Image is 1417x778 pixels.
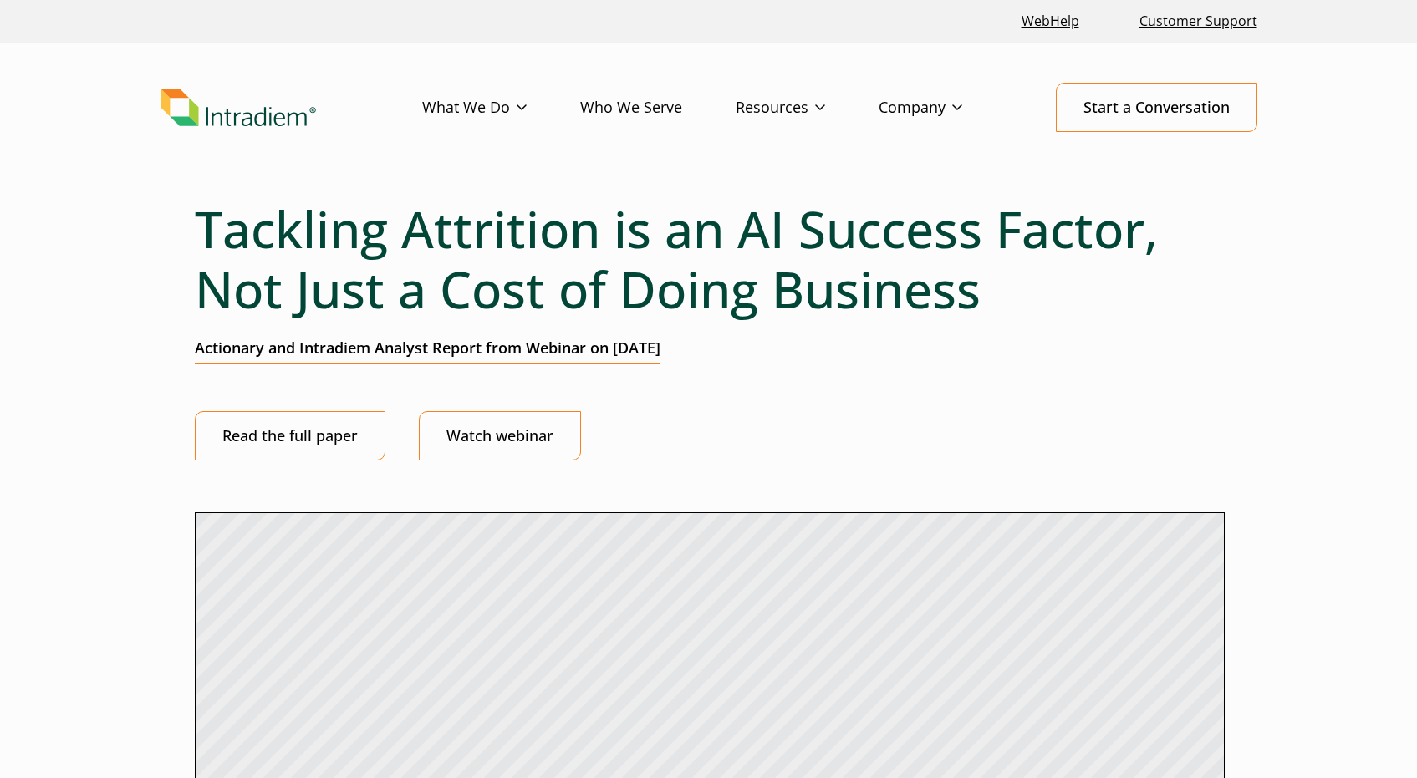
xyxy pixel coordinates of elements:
a: Link opens in a new window [1015,3,1086,39]
h1: Tackling Attrition is an AI Success Factor, Not Just a Cost of Doing Business [195,199,1223,319]
a: Resources [736,84,879,132]
a: Link opens in a new window [195,411,385,460]
a: Company [879,84,1016,132]
a: What We Do [422,84,580,132]
a: Link to homepage of Intradiem [161,89,422,127]
a: Customer Support [1133,3,1264,39]
a: Start a Conversation [1056,83,1257,132]
img: Intradiem [161,89,316,127]
a: Link opens in a new window [419,411,581,460]
a: Who We Serve [580,84,736,132]
h3: Actionary and Intradiem Analyst Report from Webinar on [DATE] [195,339,660,364]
